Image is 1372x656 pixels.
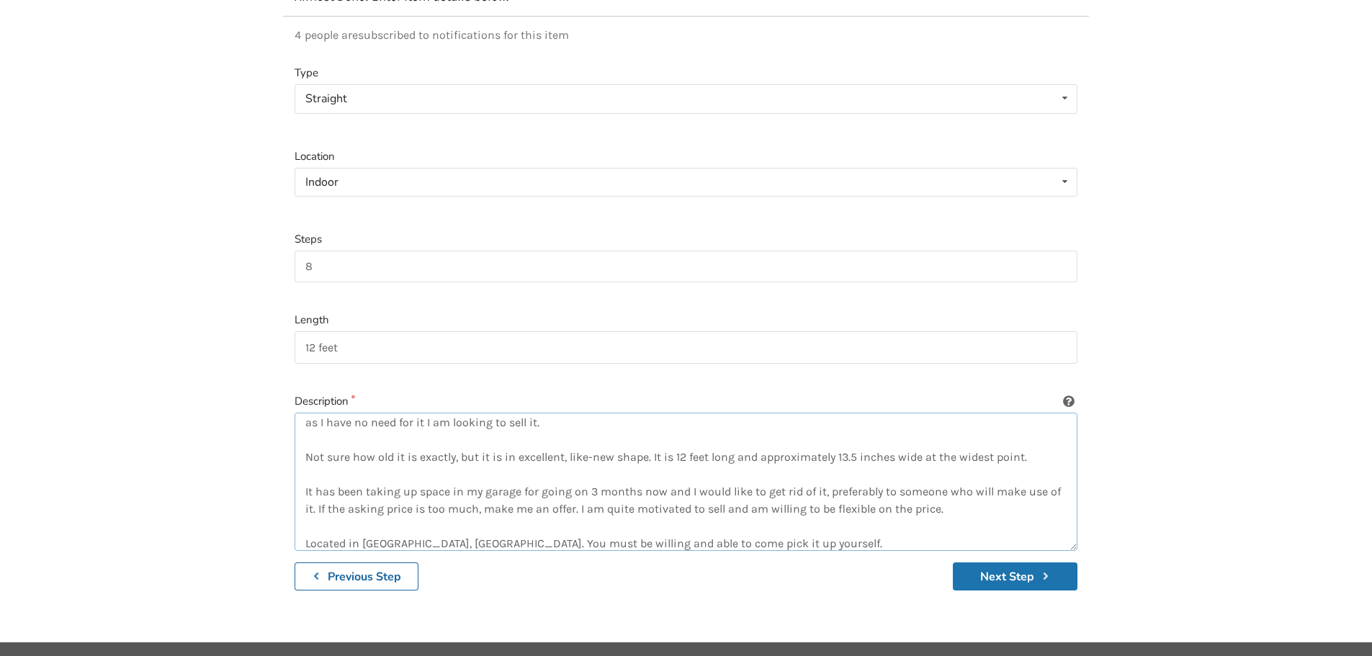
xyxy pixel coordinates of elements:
div: Straight [305,93,347,104]
label: Description [295,393,1077,410]
b: Previous Step [328,569,401,585]
label: Location [295,148,1077,165]
label: Steps [295,231,1077,248]
p: 4 people are subscribed to notifications for this item [295,28,1077,42]
button: Next Step [953,562,1077,590]
label: Length [295,312,1077,328]
label: Type [295,65,1077,81]
textarea: I recently moved into a new home previously owned by a senior citizen. A 12 foot ThyssenKrupp sta... [295,413,1077,551]
div: Indoor [305,176,338,188]
button: Previous Step [295,562,418,590]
